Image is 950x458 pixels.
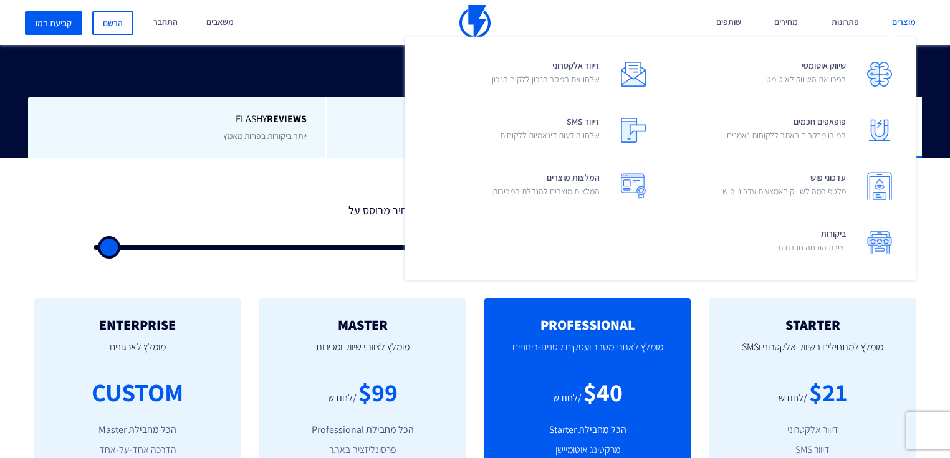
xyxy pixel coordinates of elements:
span: פופאפים חכמים [727,112,846,148]
a: דיוור SMSשלחו הודעות דינאמיות ללקוחות [414,103,660,159]
span: המלצות מוצרים [492,168,600,204]
a: עדכוני פושפלטפורמה לשיווק באמצעות עדכוני פוש [660,159,906,215]
span: Flashy [345,112,605,126]
li: הכל מחבילת Master [53,423,222,437]
li: הדרכה אחד-על-אחד [53,443,222,457]
p: מומלץ למתחילים בשיווק אלקטרוני וSMS [728,332,897,375]
b: REVIEWS [267,112,307,125]
a: המלצות מוצריםהמלצות מוצרים להגדלת המכירות [414,159,660,215]
span: עדכוני פוש [722,168,846,204]
h2: ENTERPRISE [53,317,222,332]
p: שלחו את המסר הנכון ללקוח הנכון [492,73,600,85]
p: יצירת הוכחה חברתית [778,241,846,254]
div: המחיר מבוסס על [337,198,431,226]
a: דיוור אלקטרונישלחו את המסר הנכון ללקוח הנכון [414,47,660,103]
li: הכל מחבילת Professional [278,423,447,437]
a: קביעת דמו [25,11,82,35]
div: $21 [809,375,847,410]
span: דיוור SMS [500,112,600,148]
span: Flashy [47,112,307,126]
p: המלצות מוצרים להגדלת המכירות [492,185,600,198]
p: פלטפורמה לשיווק באמצעות עדכוני פוש [722,185,846,198]
h2: STARTER [728,317,897,332]
li: הכל מחבילת Starter [503,423,672,437]
li: מרקטינג אוטומיישן [503,443,672,457]
a: שיווק אוטומטיהפכו את השיווק לאוטומטי [660,47,906,103]
span: יותר ביקורות בפחות מאמץ [223,130,307,141]
li: דיוור SMS [728,443,897,457]
p: מומלץ לצוותי שיווק ומכירות [278,332,447,375]
span: ביקורות [778,224,846,260]
div: $99 [358,375,398,410]
a: ביקורותיצירת הוכחה חברתית [660,215,906,271]
div: $40 [583,375,623,410]
li: דיוור אלקטרוני [728,423,897,437]
p: מומלץ לארגונים [53,332,222,375]
a: הרשם [92,11,133,35]
p: המירו מבקרים באתר ללקוחות נאמנים [727,129,846,141]
div: /לחודש [328,391,357,406]
h2: PROFESSIONAL [503,317,672,332]
p: הפכו את השיווק לאוטומטי [764,73,846,85]
span: שיווק אוטומטי [764,56,846,92]
li: פרסונליזציה באתר [278,443,447,457]
h2: MASTER [278,317,447,332]
div: /לחודש [553,391,582,406]
p: שלחו הודעות דינאמיות ללקוחות [500,129,600,141]
p: מומלץ לאתרי מסחר ועסקים קטנים-בינוניים [503,332,672,375]
span: דיוור אלקטרוני [492,56,600,92]
div: /לחודש [779,391,807,406]
a: פופאפים חכמיםהמירו מבקרים באתר ללקוחות נאמנים [660,103,906,159]
div: CUSTOM [92,375,183,410]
